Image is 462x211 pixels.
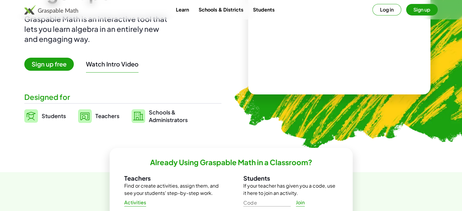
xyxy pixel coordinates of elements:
[95,112,119,119] span: Teachers
[24,92,221,102] div: Designed for
[24,58,74,71] span: Sign up free
[124,199,146,206] span: Activities
[372,4,401,15] button: Log in
[86,60,139,68] button: Watch Intro Video
[124,174,219,182] h3: Teachers
[132,109,145,123] img: svg%3e
[243,174,338,182] h3: Students
[132,108,188,124] a: Schools &Administrators
[42,112,66,119] span: Students
[243,182,338,197] p: If your teacher has given you a code, use it here to join an activity.
[248,4,279,15] a: Students
[296,199,305,206] span: Join
[150,158,312,167] h2: Already Using Graspable Math in a Classroom?
[24,108,66,124] a: Students
[291,197,310,208] a: Join
[119,197,151,208] a: Activities
[194,4,248,15] a: Schools & Districts
[24,109,38,123] img: svg%3e
[171,4,194,15] a: Learn
[124,182,219,197] p: Find or create activities, assign them, and see your students' step-by-step work.
[294,18,385,64] video: What is this? This is dynamic math notation. Dynamic math notation plays a central role in how Gr...
[406,4,438,15] button: Sign up
[149,108,188,124] span: Schools & Administrators
[24,14,170,44] div: Graspable Math is an interactive tool that lets you learn algebra in an entirely new and engaging...
[78,109,92,123] img: svg%3e
[78,108,119,124] a: Teachers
